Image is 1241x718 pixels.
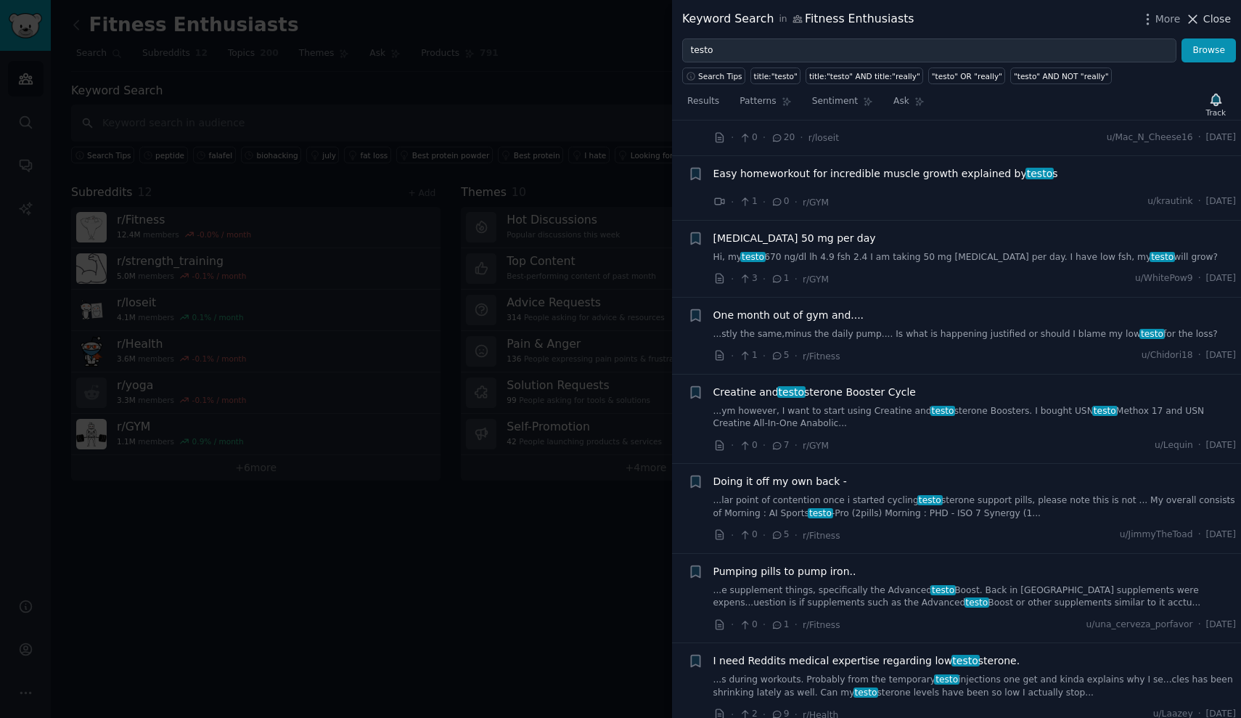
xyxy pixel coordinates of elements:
[739,272,757,285] span: 3
[771,439,789,452] span: 7
[1140,12,1181,27] button: More
[731,195,734,210] span: ·
[1107,131,1193,144] span: u/Mac_N_Cheese16
[1206,195,1236,208] span: [DATE]
[682,38,1176,63] input: Try a keyword related to your business
[682,10,914,28] div: Keyword Search Fitness Enthusiasts
[1147,195,1192,208] span: u/krautink
[803,620,840,630] span: r/Fitness
[754,71,798,81] div: title:"testo"
[698,71,742,81] span: Search Tips
[1135,272,1193,285] span: u/WhitePow9
[713,474,847,489] a: Doing it off my own back -
[771,272,789,285] span: 1
[1198,131,1201,144] span: ·
[739,131,757,144] span: 0
[807,90,878,120] a: Sentiment
[713,653,1020,669] a: I need Reddits medical expertise regarding lowtestosterone.
[731,348,734,364] span: ·
[713,494,1237,520] a: ...lar point of contention once i started cyclingtestosterone support pills, please note this is ...
[1203,12,1231,27] span: Close
[771,529,789,542] span: 5
[682,90,724,120] a: Results
[713,328,1237,341] a: ...stly the same,minus the daily pump.... Is what is happening justified or should I blame my low...
[734,90,796,120] a: Patterns
[1198,439,1201,452] span: ·
[795,272,798,287] span: ·
[803,531,840,541] span: r/Fitness
[713,385,916,400] span: Creatine and sterone Booster Cycle
[1198,619,1201,632] span: ·
[917,495,943,505] span: testo
[779,13,787,26] span: in
[1010,68,1112,84] a: "testo" AND NOT "really"
[687,95,719,108] span: Results
[777,386,806,398] span: testo
[771,131,795,144] span: 20
[739,195,757,208] span: 1
[930,585,956,595] span: testo
[739,529,757,542] span: 0
[809,71,920,81] div: title:"testo" AND title:"really"
[1198,272,1201,285] span: ·
[771,349,789,362] span: 5
[800,130,803,145] span: ·
[713,251,1237,264] a: Hi, mytesto670 ng/dl lh 4.9 fsh 2.4 I am taking 50 mg [MEDICAL_DATA] per day. I have low fsh, myt...
[1120,529,1193,542] span: u/JimmyTheToad
[713,584,1237,610] a: ...e supplement things, specifically the AdvancedtestoBoost. Back in [GEOGRAPHIC_DATA] supplement...
[771,619,789,632] span: 1
[803,274,829,285] span: r/GYM
[808,133,839,143] span: r/loseit
[1139,329,1165,339] span: testo
[1155,439,1193,452] span: u/Lequin
[1150,252,1175,262] span: testo
[893,95,909,108] span: Ask
[763,438,766,453] span: ·
[803,197,829,208] span: r/GYM
[713,564,856,579] a: Pumping pills to pump iron..
[812,95,858,108] span: Sentiment
[713,674,1237,699] a: ...s during workouts. Probably from the temporarytestoinjections one get and kinda explains why I...
[932,71,1002,81] div: "testo" OR "really"
[1025,168,1054,179] span: testo
[763,195,766,210] span: ·
[795,617,798,632] span: ·
[1086,619,1193,632] span: u/una_cerveza_porfavor
[930,406,956,416] span: testo
[951,655,980,666] span: testo
[713,231,876,246] a: [MEDICAL_DATA] 50 mg per day
[763,272,766,287] span: ·
[1206,107,1226,118] div: Track
[1181,38,1236,63] button: Browse
[1092,406,1118,416] span: testo
[750,68,800,84] a: title:"testo"
[713,653,1020,669] span: I need Reddits medical expertise regarding low sterone.
[1201,89,1231,120] button: Track
[731,130,734,145] span: ·
[1206,131,1236,144] span: [DATE]
[1206,439,1236,452] span: [DATE]
[739,619,757,632] span: 0
[731,272,734,287] span: ·
[795,438,798,453] span: ·
[713,166,1058,181] a: Easy homeworkout for incredible muscle growth explained bytestos
[763,130,766,145] span: ·
[771,195,789,208] span: 0
[934,674,959,685] span: testo
[731,438,734,453] span: ·
[731,617,734,632] span: ·
[763,617,766,632] span: ·
[740,95,776,108] span: Patterns
[713,308,864,323] a: One month out of gym and....
[1206,272,1236,285] span: [DATE]
[731,528,734,543] span: ·
[1206,529,1236,542] span: [DATE]
[1206,619,1236,632] span: [DATE]
[1198,529,1201,542] span: ·
[763,348,766,364] span: ·
[1185,12,1231,27] button: Close
[713,405,1237,431] a: ...ym however, I want to start using Creatine andtestosterone Boosters. I bought USNtestoMethox 1...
